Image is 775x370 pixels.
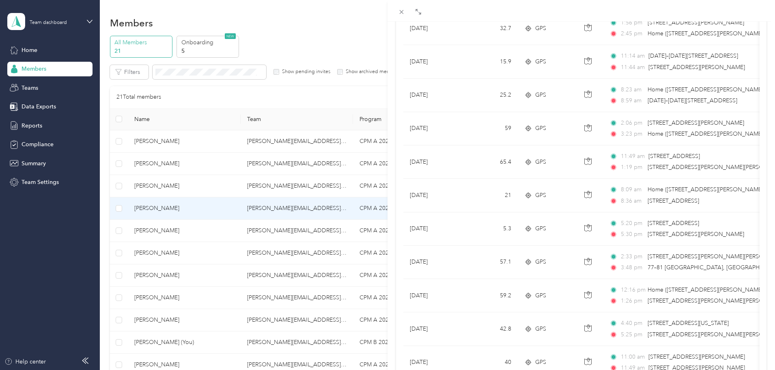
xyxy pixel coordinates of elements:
[648,64,745,71] span: [STREET_ADDRESS][PERSON_NAME]
[648,197,699,204] span: [STREET_ADDRESS]
[535,257,546,266] span: GPS
[403,112,464,145] td: [DATE]
[621,263,644,272] span: 3:48 pm
[648,231,744,238] span: [STREET_ADDRESS][PERSON_NAME]
[621,29,644,38] span: 2:45 pm
[648,97,737,104] span: [DATE]–[DATE][STREET_ADDRESS]
[730,325,775,370] iframe: Everlance-gr Chat Button Frame
[621,330,644,339] span: 5:25 pm
[621,296,644,305] span: 1:26 pm
[464,12,518,45] td: 32.7
[403,246,464,279] td: [DATE]
[621,85,644,94] span: 8:23 am
[621,130,644,138] span: 3:23 pm
[535,57,546,66] span: GPS
[621,18,644,27] span: 1:56 pm
[464,279,518,312] td: 59.2
[621,119,644,128] span: 2:06 pm
[648,320,729,327] span: [STREET_ADDRESS][US_STATE]
[648,153,700,160] span: [STREET_ADDRESS]
[464,312,518,346] td: 42.8
[403,145,464,179] td: [DATE]
[403,45,464,78] td: [DATE]
[535,24,546,33] span: GPS
[535,224,546,233] span: GPS
[621,63,645,72] span: 11:44 am
[464,212,518,246] td: 5.3
[403,12,464,45] td: [DATE]
[648,220,699,227] span: [STREET_ADDRESS]
[648,19,744,26] span: [STREET_ADDRESS][PERSON_NAME]
[621,286,644,294] span: 12:16 pm
[464,145,518,179] td: 65.4
[535,124,546,133] span: GPS
[403,212,464,246] td: [DATE]
[464,246,518,279] td: 57.1
[621,96,644,105] span: 8:59 am
[621,219,644,228] span: 5:20 pm
[621,185,644,194] span: 8:09 am
[403,312,464,346] td: [DATE]
[648,52,738,59] span: [DATE]–[DATE][STREET_ADDRESS]
[535,158,546,167] span: GPS
[621,353,645,361] span: 11:00 am
[535,325,546,333] span: GPS
[464,179,518,212] td: 21
[403,179,464,212] td: [DATE]
[621,163,644,172] span: 1:19 pm
[621,252,644,261] span: 2:33 pm
[535,191,546,200] span: GPS
[621,230,644,239] span: 5:30 pm
[464,112,518,145] td: 59
[403,279,464,312] td: [DATE]
[535,291,546,300] span: GPS
[464,45,518,78] td: 15.9
[535,91,546,100] span: GPS
[648,119,744,126] span: [STREET_ADDRESS][PERSON_NAME]
[621,52,645,61] span: 11:14 am
[535,358,546,367] span: GPS
[648,353,745,360] span: [STREET_ADDRESS][PERSON_NAME]
[621,319,644,328] span: 4:40 pm
[403,79,464,112] td: [DATE]
[464,79,518,112] td: 25.2
[621,152,645,161] span: 11:49 am
[621,197,644,206] span: 8:36 am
